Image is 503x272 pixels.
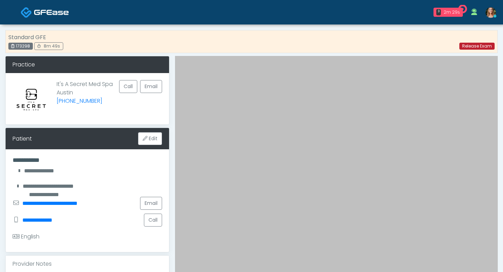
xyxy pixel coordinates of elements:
[459,43,495,50] a: Release Exam
[8,33,46,41] strong: Standard GFE
[6,56,169,73] div: Practice
[21,1,69,23] a: Docovia
[8,43,33,50] div: 173298
[57,80,113,112] p: It's A Secret Med Spa Austin
[486,7,496,18] img: Amy Gaines
[21,7,32,18] img: Docovia
[429,5,467,20] a: 3 2m 29s
[138,132,162,145] button: Edit
[13,232,39,241] div: English
[436,9,441,15] div: 3
[13,80,50,117] img: Provider image
[144,214,162,227] button: Call
[44,43,60,49] span: 8m 49s
[119,80,137,93] button: Call
[444,9,460,15] div: 2m 29s
[57,97,102,105] a: [PHONE_NUMBER]
[6,3,27,24] button: Open LiveChat chat widget
[34,9,69,16] img: Docovia
[140,197,162,210] a: Email
[13,135,32,143] div: Patient
[140,80,162,93] a: Email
